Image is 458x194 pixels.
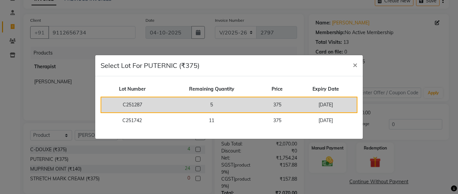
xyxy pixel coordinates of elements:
[163,113,260,128] td: 11
[101,61,199,71] h5: Select Lot For PUTERNIC (₹375)
[260,97,294,113] td: 375
[101,97,163,113] td: C251287
[353,60,357,70] span: ×
[260,82,294,97] th: Price
[295,82,357,97] th: Expiry Date
[101,82,163,97] th: Lot Number
[101,113,163,128] td: C251742
[295,113,357,128] td: [DATE]
[260,113,294,128] td: 375
[295,97,357,113] td: [DATE]
[163,97,260,113] td: 5
[163,82,260,97] th: Remaining Quantity
[347,55,363,74] button: Close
